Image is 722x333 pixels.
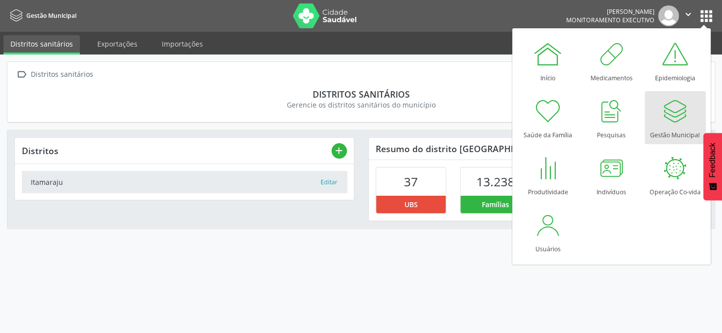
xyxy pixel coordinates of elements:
span: Famílias [482,199,509,210]
a: Itamaraju Editar [22,171,347,192]
i: add [333,145,344,156]
span: 13.238 [476,173,515,190]
button: Editar [320,177,338,187]
a: Epidemiologia [645,34,706,87]
div: [PERSON_NAME] [566,7,655,16]
div: Distritos sanitários [21,89,701,100]
button: apps [698,7,715,25]
img: img [658,5,679,26]
a: Pesquisas [581,91,642,144]
a:  Distritos sanitários [14,67,95,82]
a: Gestão Municipal [7,7,76,24]
div: Gerencie os distritos sanitários do município [21,100,701,110]
a: Produtividade [518,148,579,201]
span: 37 [404,173,418,190]
div: Distritos sanitários [29,67,95,82]
i:  [14,67,29,82]
a: Saúde da Família [518,91,579,144]
button: add [331,143,347,159]
a: Indivíduos [581,148,642,201]
span: UBS [404,199,417,210]
button:  [679,5,698,26]
a: Início [518,34,579,87]
div: Resumo do distrito [GEOGRAPHIC_DATA] [369,138,708,160]
a: Importações [155,35,210,53]
a: Distritos sanitários [3,35,80,55]
span: Gestão Municipal [26,11,76,20]
div: Itamaraju [31,177,321,187]
a: Usuários [518,205,579,258]
a: Medicamentos [581,34,642,87]
a: Gestão Municipal [645,91,706,144]
button: Feedback - Mostrar pesquisa [703,133,722,200]
i:  [683,9,694,20]
span: Monitoramento Executivo [566,16,655,24]
div: Distritos [22,145,331,156]
a: Operação Co-vida [645,148,706,201]
span: Feedback [708,143,717,177]
a: Exportações [90,35,144,53]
